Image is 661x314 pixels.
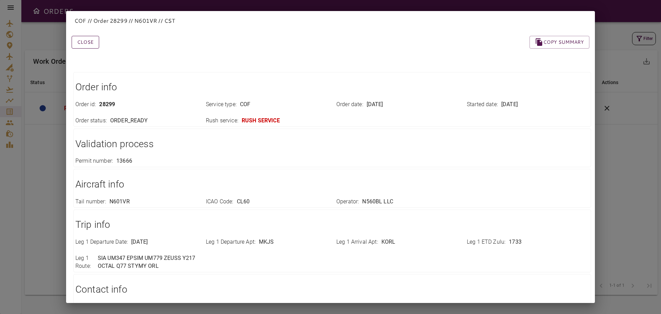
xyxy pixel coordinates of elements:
[367,101,383,109] p: [DATE]
[116,157,132,165] p: 13666
[75,238,128,246] p: Leg 1 Departure Date :
[206,303,242,311] p: Contact name :
[206,117,238,125] p: Rush service :
[109,198,130,206] p: N601VR
[362,198,393,206] p: N560BL LLC
[98,254,198,270] p: SIA UM347 EPSIM UM779 ZEUSS Y217 OCTAL Q77 STYMY ORL
[206,238,255,246] p: Leg 1 Departure Apt :
[381,238,396,246] p: KORL
[245,303,287,311] p: [PERSON_NAME]
[110,117,148,125] p: ORDER_READY
[467,101,498,109] p: Started date :
[131,238,148,246] p: [DATE]
[336,101,363,109] p: Order date :
[336,238,378,246] p: Leg 1 Arrival Apt :
[75,157,113,165] p: Permit number :
[72,36,99,49] button: Close
[377,303,409,311] p: 2127103333
[75,254,94,270] p: Leg 1 Route :
[75,218,589,232] h1: Trip info
[75,137,589,151] h1: Validation process
[501,101,518,109] p: [DATE]
[75,178,589,191] h1: Aircraft info
[75,101,96,109] p: Order id :
[206,198,233,206] p: ICAO Code :
[75,117,107,125] p: Order status :
[74,17,587,25] p: COF // Order 28299 // N601VR // CST
[75,198,106,206] p: Tail number :
[336,198,359,206] p: Operator :
[509,238,522,246] p: 1733
[467,238,505,246] p: Leg 1 ETD Zulu :
[336,303,374,311] p: Contact phone :
[206,101,237,109] p: Service type :
[237,198,250,206] p: CL60
[240,101,250,109] p: COF
[75,283,589,296] h1: Contact info
[259,238,274,246] p: MKJS
[242,117,280,125] p: RUSH SERVICE
[511,303,562,311] p: [STREET_ADDRESS]
[529,36,589,49] button: Copy summary
[99,101,115,109] p: 28299
[75,80,589,94] h1: Order info
[467,303,508,311] p: Billing address1 :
